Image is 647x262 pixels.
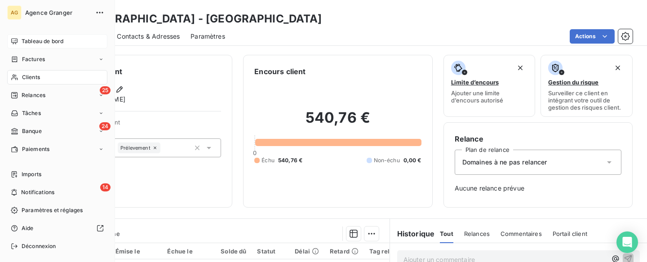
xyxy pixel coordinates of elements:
h6: Informations client [54,66,221,77]
button: Gestion du risqueSurveiller ce client en intégrant votre outil de gestion des risques client. [541,55,633,117]
span: Aide [22,224,34,232]
span: Aucune relance prévue [455,184,621,193]
span: 25 [100,86,111,94]
span: Domaines à ne pas relancer [462,158,547,167]
span: Propriétés Client [72,119,221,131]
span: 24 [99,122,111,130]
div: Statut [257,248,284,255]
span: Non-échu [374,156,400,164]
span: Gestion du risque [548,79,598,86]
span: Déconnexion [22,242,56,250]
span: Ajouter une limite d’encours autorisé [451,89,528,104]
span: Limite d’encours [451,79,499,86]
h6: Relance [455,133,621,144]
div: Tag relance [369,248,415,255]
h6: Historique [390,228,435,239]
span: 540,76 € [278,156,302,164]
div: Échue le [167,248,210,255]
div: Open Intercom Messenger [616,231,638,253]
h2: 540,76 € [254,109,421,136]
span: Prélevement [120,145,151,151]
div: Émise le [115,248,157,255]
span: 0,00 € [403,156,421,164]
div: Délai [295,248,319,255]
div: Retard [330,248,359,255]
div: Solde dû [221,248,246,255]
span: Clients [22,73,40,81]
span: Paramètres [191,32,225,41]
span: Contacts & Adresses [117,32,180,41]
span: Tâches [22,109,41,117]
span: Factures [22,55,45,63]
span: Commentaires [501,230,542,237]
span: Notifications [21,188,54,196]
span: Agence Granger [25,9,90,16]
input: Ajouter une valeur [160,144,168,152]
h6: Encours client [254,66,306,77]
span: Portail client [553,230,587,237]
span: Banque [22,127,42,135]
h3: [GEOGRAPHIC_DATA] - [GEOGRAPHIC_DATA] [79,11,322,27]
span: 0 [253,149,257,156]
span: Tableau de bord [22,37,63,45]
div: AG [7,5,22,20]
span: 14 [100,183,111,191]
span: Paramètres et réglages [22,206,83,214]
button: Limite d’encoursAjouter une limite d’encours autorisé [443,55,536,117]
span: Relances [22,91,45,99]
a: Aide [7,221,107,235]
span: Surveiller ce client en intégrant votre outil de gestion des risques client. [548,89,625,111]
span: Imports [22,170,41,178]
button: Actions [570,29,615,44]
span: Relances [464,230,490,237]
span: Paiements [22,145,49,153]
span: Tout [440,230,453,237]
span: Échu [261,156,275,164]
